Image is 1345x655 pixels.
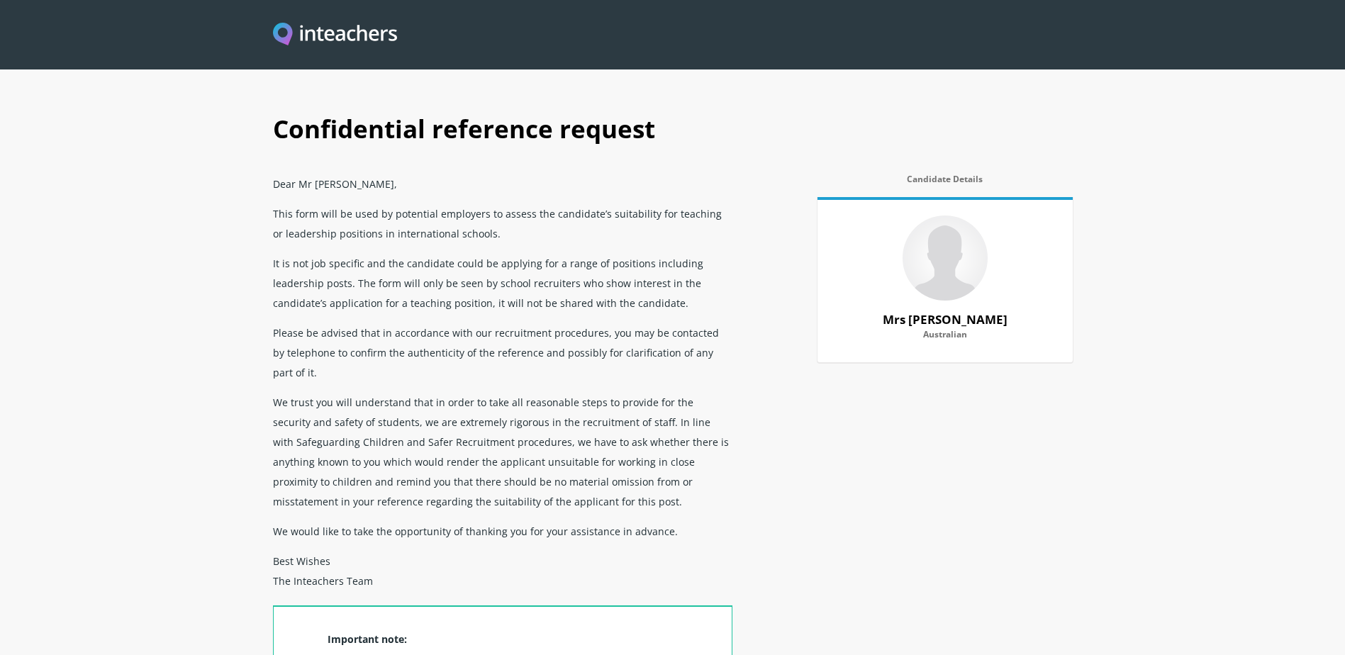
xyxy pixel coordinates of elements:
img: Inteachers [273,23,398,47]
strong: Important note: [328,632,407,646]
label: Australian [835,330,1056,348]
label: Candidate Details [817,174,1073,193]
p: This form will be used by potential employers to assess the candidate’s suitability for teaching ... [273,198,732,248]
a: Visit this site's homepage [273,23,398,47]
p: We would like to take the opportunity of thanking you for your assistance in advance. [273,516,732,546]
p: Best Wishes The Inteachers Team [273,546,732,605]
strong: Mrs [PERSON_NAME] [883,311,1008,327]
p: It is not job specific and the candidate could be applying for a range of positions including lea... [273,248,732,318]
p: We trust you will understand that in order to take all reasonable steps to provide for the securi... [273,387,732,516]
h1: Confidential reference request [273,99,1073,169]
p: Please be advised that in accordance with our recruitment procedures, you may be contacted by tel... [273,318,732,387]
img: 69137 [903,215,988,301]
p: Dear Mr [PERSON_NAME], [273,169,732,198]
